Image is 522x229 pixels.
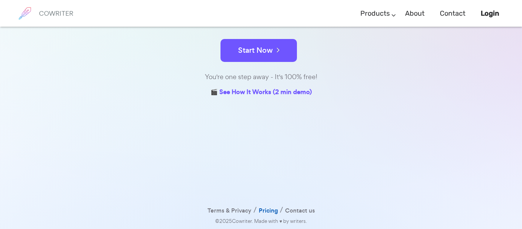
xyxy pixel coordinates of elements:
[360,2,390,25] a: Products
[208,205,251,216] a: Terms & Privacy
[481,2,499,25] a: Login
[440,2,465,25] a: Contact
[405,2,425,25] a: About
[15,4,34,23] img: brand logo
[481,9,499,18] b: Login
[211,87,312,99] a: 🎬 See How It Works (2 min demo)
[70,71,452,83] div: You're one step away - It's 100% free!
[278,205,285,215] span: /
[259,205,278,216] a: Pricing
[251,205,259,215] span: /
[285,205,315,216] a: Contact us
[39,10,73,17] h6: COWRITER
[220,39,297,62] button: Start Now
